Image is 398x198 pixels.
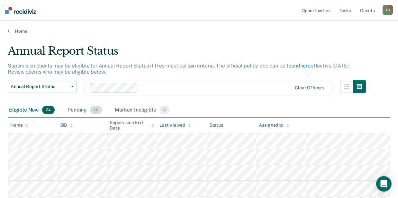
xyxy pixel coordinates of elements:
div: Last Viewed [159,122,191,128]
span: Annual Report Status [11,84,68,89]
button: AR [383,5,393,15]
div: Name [10,122,28,128]
span: 16 [90,106,102,114]
div: Pending16 [66,103,103,117]
div: Assigned to [259,122,289,128]
span: 0 [159,106,169,114]
div: Marked Ineligible0 [113,103,171,117]
p: Supervision clients may be eligible for Annual Report Status if they meet certain criteria. The o... [8,63,350,75]
a: Home [8,28,390,34]
div: Eligible Now24 [8,103,56,117]
div: Open Intercom Messenger [376,176,392,192]
div: Annual Report Status [8,44,366,63]
div: Supervision End Date [110,120,154,131]
div: A R [383,5,393,15]
div: Status [209,122,223,128]
div: SID [60,122,73,128]
span: 24 [42,106,55,114]
a: here [300,63,311,69]
div: Clear officers [295,85,324,91]
button: Annual Report Status [8,80,77,93]
img: Recidiviz [5,7,36,14]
